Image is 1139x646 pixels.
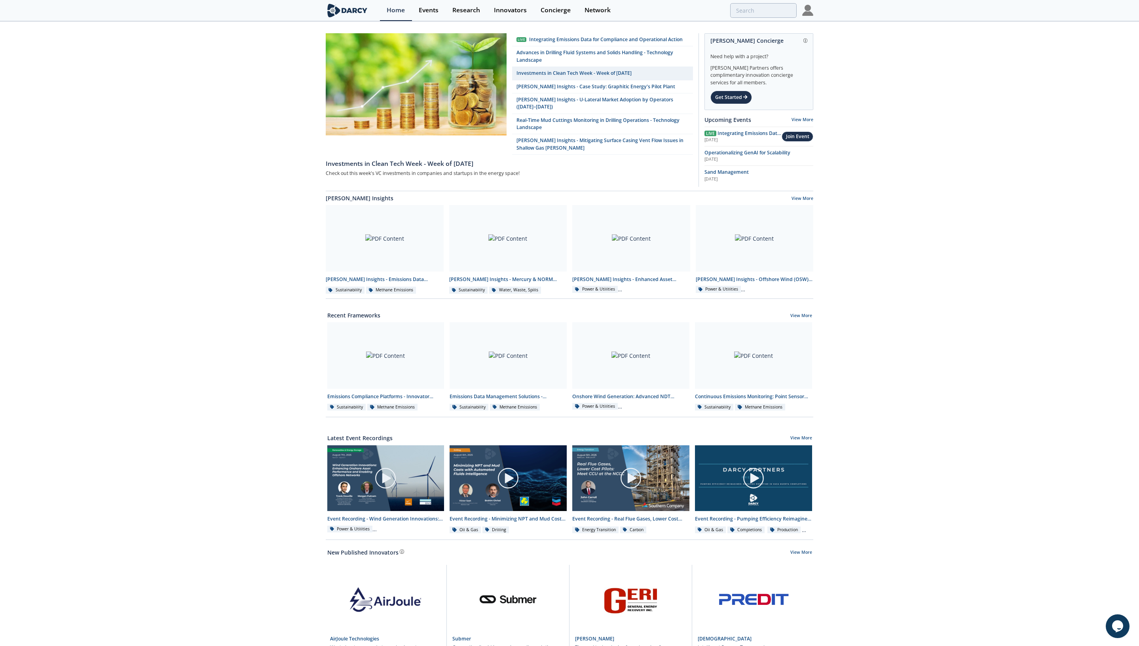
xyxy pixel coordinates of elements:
[569,322,692,411] a: PDF Content Onshore Wind Generation: Advanced NDT Inspections - Innovator Landscape Power & Utili...
[374,467,397,489] img: play-chapters-gray.svg
[572,286,618,293] div: Power & Utilities
[512,67,693,80] a: Investments in Clean Tech Week - Week of [DATE]
[326,168,693,178] div: Check out this week's VC investments in companies and startups in the energy space!
[575,635,614,642] a: [PERSON_NAME]
[786,133,809,140] div: Join Event
[569,445,692,534] a: Video Content Event Recording - Real Flue Gases, Lower Cost Pilots: Meet CCU at the NCCC Energy T...
[512,114,693,135] a: Real-Time Mud Cuttings Monitoring in Drilling Operations - Technology Landscape
[512,93,693,114] a: [PERSON_NAME] Insights - U-Lateral Market Adoption by Operators ([DATE]–[DATE])
[696,286,741,293] div: Power & Utilities
[695,393,812,400] div: Continuous Emissions Monitoring: Point Sensor Network (PSN) - Innovator Comparison
[710,47,807,60] div: Need help with a project?
[494,7,527,13] div: Innovators
[704,176,813,182] div: [DATE]
[572,445,689,511] img: Video Content
[695,404,734,411] div: Sustainability
[695,526,726,534] div: Oil & Gas
[400,549,404,554] img: information.svg
[516,37,527,42] div: Live
[735,404,785,411] div: Methane Emissions
[325,322,447,411] a: PDF Content Emissions Compliance Platforms - Innovator Comparison Sustainability Methane Emissions
[792,117,813,122] a: View More
[326,155,693,168] a: Investments in Clean Tech Week - Week of [DATE]
[692,445,815,534] a: Video Content Event Recording - Pumping Efficiency Reimagined: Reducing Downtime in [PERSON_NAME]...
[790,313,812,320] a: View More
[704,149,813,163] a: Operationalizing GenAI for Scalability [DATE]
[692,322,815,411] a: PDF Content Continuous Emissions Monitoring: Point Sensor Network (PSN) - Innovator Comparison Su...
[572,276,690,283] div: [PERSON_NAME] Insights - Enhanced Asset Management (O&M) for Onshore Wind Farms
[327,548,399,557] a: New Published Innovators
[620,526,647,534] div: Carbon
[704,169,813,182] a: Sand Management [DATE]
[327,515,444,522] div: Event Recording - Wind Generation Innovations: Enhancing Onshore Asset Performance and Enabling O...
[803,38,808,43] img: information.svg
[710,34,807,47] div: [PERSON_NAME] Concierge
[327,526,373,533] div: Power & Utilities
[790,435,812,442] a: View More
[704,137,782,143] div: [DATE]
[742,467,765,489] img: play-chapters-gray.svg
[326,4,369,17] img: logo-wide.svg
[446,205,570,294] a: PDF Content [PERSON_NAME] Insights - Mercury & NORM Detection and [MEDICAL_DATA] Sustainability W...
[572,515,689,522] div: Event Recording - Real Flue Gases, Lower Cost Pilots: Meet CCU at the NCCC
[327,404,366,411] div: Sustainability
[730,3,797,18] input: Advanced Search
[325,445,447,534] a: Video Content Event Recording - Wind Generation Innovations: Enhancing Onshore Asset Performance ...
[782,131,813,142] button: Join Event
[704,131,716,136] span: Live
[482,526,509,534] div: Drilling
[512,33,693,46] a: Live Integrating Emissions Data for Compliance and Operational Action
[541,7,571,13] div: Concierge
[695,515,812,522] div: Event Recording - Pumping Efficiency Reimagined: Reducing Downtime in [PERSON_NAME] Muerta Comple...
[802,5,813,16] img: Profile
[727,526,765,534] div: Completions
[330,635,379,642] a: AirJoule Technologies
[704,116,751,124] a: Upcoming Events
[449,287,488,294] div: Sustainability
[490,404,540,411] div: Methane Emissions
[572,403,618,410] div: Power & Utilities
[489,287,541,294] div: Water, Waste, Spills
[512,134,693,155] a: [PERSON_NAME] Insights - Mitigating Surface Casing Vent Flow Issues in Shallow Gas [PERSON_NAME]
[585,7,611,13] div: Network
[704,130,782,143] a: Live Integrating Emissions Data for Compliance and Operational Action [DATE]
[326,287,364,294] div: Sustainability
[323,205,446,294] a: PDF Content [PERSON_NAME] Insights - Emissions Data Integration Sustainability Methane Emissions
[327,445,444,511] img: Video Content
[367,404,418,411] div: Methane Emissions
[704,130,781,151] span: Integrating Emissions Data for Compliance and Operational Action
[366,287,416,294] div: Methane Emissions
[698,635,752,642] a: [DEMOGRAPHIC_DATA]
[1106,614,1131,638] iframe: chat widget
[704,156,813,163] div: [DATE]
[326,159,693,169] div: Investments in Clean Tech Week - Week of [DATE]
[447,445,569,534] a: Video Content Event Recording - Minimizing NPT and Mud Costs with Automated Fluids Intelligence O...
[695,445,812,511] img: Video Content
[572,526,619,534] div: Energy Transition
[450,393,567,400] div: Emissions Data Management Solutions - Technology Landscape
[326,276,444,283] div: [PERSON_NAME] Insights - Emissions Data Integration
[704,169,749,175] span: Sand Management
[512,80,693,93] a: [PERSON_NAME] Insights - Case Study: Graphitic Energy's Pilot Plant
[450,515,567,522] div: Event Recording - Minimizing NPT and Mud Costs with Automated Fluids Intelligence
[452,7,480,13] div: Research
[450,404,488,411] div: Sustainability
[529,36,683,43] div: Integrating Emissions Data for Compliance and Operational Action
[327,393,444,400] div: Emissions Compliance Platforms - Innovator Comparison
[447,322,569,411] a: PDF Content Emissions Data Management Solutions - Technology Landscape Sustainability Methane Emi...
[449,276,567,283] div: [PERSON_NAME] Insights - Mercury & NORM Detection and [MEDICAL_DATA]
[327,434,393,442] a: Latest Event Recordings
[710,60,807,86] div: [PERSON_NAME] Partners offers complimentary innovation concierge services for all members.
[792,196,813,203] a: View More
[696,276,814,283] div: [PERSON_NAME] Insights - Offshore Wind (OSW) and Networks
[693,205,816,294] a: PDF Content [PERSON_NAME] Insights - Offshore Wind (OSW) and Networks Power & Utilities
[569,205,693,294] a: PDF Content [PERSON_NAME] Insights - Enhanced Asset Management (O&M) for Onshore Wind Farms Power...
[387,7,405,13] div: Home
[450,445,567,511] img: Video Content
[767,526,801,534] div: Production
[452,635,471,642] a: Submer
[327,311,380,319] a: Recent Frameworks
[572,393,689,400] div: Onshore Wind Generation: Advanced NDT Inspections - Innovator Landscape
[450,526,481,534] div: Oil & Gas
[620,467,642,489] img: play-chapters-gray.svg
